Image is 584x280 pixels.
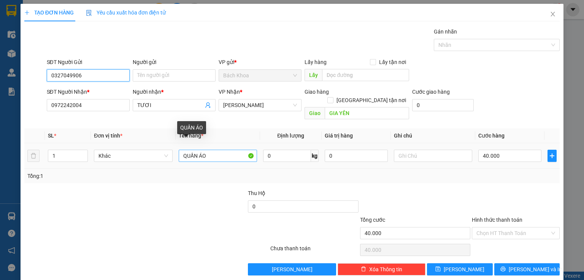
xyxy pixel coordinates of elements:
[360,217,385,223] span: Tổng cước
[305,107,325,119] span: Giao
[311,150,319,162] span: kg
[444,265,484,274] span: [PERSON_NAME]
[65,43,109,70] span: HƯNG LỘC
[427,263,493,275] button: save[PERSON_NAME]
[325,107,409,119] input: Dọc đường
[305,59,327,65] span: Lấy hàng
[509,265,562,274] span: [PERSON_NAME] và In
[412,89,450,95] label: Cước giao hàng
[65,33,126,43] div: 0363879493
[270,244,359,258] div: Chưa thanh toán
[205,102,211,108] span: user-add
[6,7,18,15] span: Gửi:
[219,58,302,66] div: VP gửi
[86,10,92,16] img: icon
[27,150,40,162] button: delete
[548,153,556,159] span: plus
[361,266,366,272] span: delete
[47,58,130,66] div: SĐT Người Gửi
[338,263,425,275] button: deleteXóa Thông tin
[394,150,472,162] input: Ghi Chú
[272,265,313,274] span: [PERSON_NAME]
[65,6,126,24] div: [PERSON_NAME]
[219,89,240,95] span: VP Nhận
[542,4,563,25] button: Close
[179,150,257,162] input: VD: Bàn, Ghế
[376,58,409,66] span: Lấy tận nơi
[550,11,556,17] span: close
[94,133,122,139] span: Đơn vị tính
[6,16,60,25] div: CẨM ÚT
[494,263,560,275] button: printer[PERSON_NAME] và In
[65,6,83,14] span: Nhận:
[412,99,474,111] input: Cước giao hàng
[248,263,336,275] button: [PERSON_NAME]
[133,88,216,96] div: Người nhận
[65,48,76,56] span: DĐ:
[47,88,130,96] div: SĐT Người Nhận
[223,99,297,111] span: Gia Kiệm
[6,6,60,16] div: Bách Khoa
[24,10,74,16] span: TẠO ĐƠN HÀNG
[547,150,557,162] button: plus
[24,10,30,15] span: plus
[435,266,441,272] span: save
[305,89,329,95] span: Giao hàng
[65,24,126,33] div: HẰNG
[500,266,506,272] span: printer
[86,10,166,16] span: Yêu cầu xuất hóa đơn điện tử
[325,150,388,162] input: 0
[434,29,457,35] label: Gán nhãn
[333,96,409,104] span: [GEOGRAPHIC_DATA] tận nơi
[177,121,206,134] div: QUẦN ÁO
[98,150,168,162] span: Khác
[472,217,522,223] label: Hình thức thanh toán
[248,190,265,196] span: Thu Hộ
[478,133,505,139] span: Cước hàng
[48,133,54,139] span: SL
[6,25,60,35] div: 0975462000
[133,58,216,66] div: Người gửi
[369,265,402,274] span: Xóa Thông tin
[325,133,353,139] span: Giá trị hàng
[322,69,409,81] input: Dọc đường
[277,133,304,139] span: Định lượng
[391,128,475,143] th: Ghi chú
[27,172,226,180] div: Tổng: 1
[305,69,322,81] span: Lấy
[223,70,297,81] span: Bách Khoa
